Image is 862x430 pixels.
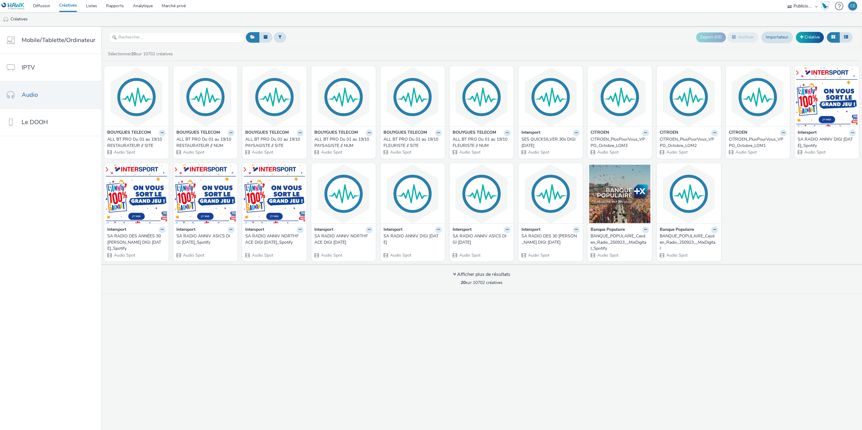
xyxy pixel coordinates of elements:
span: Audio Spot [182,149,204,155]
img: SA RADIO ANNIV ASICS DIGI 24.09.25 visuel [451,165,512,223]
input: Rechercher... [109,32,244,43]
span: Audio Spot [666,149,688,155]
span: Audio Spot [804,149,826,155]
span: Mobile/Tablette/Ordinateur [22,36,95,44]
div: ALL BT PRO Du 01 au 19/10 PAYSAGISTE // SITE [245,136,301,149]
div: BANQUE_POPULAIRE_Casden_Radio_250923__MixDigital [660,233,716,252]
span: Audio Spot [390,149,411,155]
div: SA RADIO DES 30 [PERSON_NAME] DIGI [DATE] [521,233,577,245]
strong: Intersport [384,227,402,233]
span: Audio Spot [113,252,135,258]
a: SA RADIO DES 30 [PERSON_NAME] DIGI [DATE] [521,233,580,245]
div: CITROEN_PlusPourVous_VPPO_Octobre_LOM3 [591,136,646,149]
button: Liste [839,32,853,42]
img: undefined Logo [2,2,25,10]
a: SA RADIO ANNIV ASICS DIGI [DATE]_Spotify [176,233,235,245]
a: Créative [796,32,824,43]
div: CE [850,2,855,11]
div: SA RADIO ANNIV ASICS DIGI [DATE] [453,233,509,245]
a: ALL BT PRO Du 01 au 19/10 RESTAURATEUR // NUM [176,136,235,149]
strong: BOUYGUES TELECOM [453,130,496,136]
strong: Intersport [798,130,817,136]
span: Audio Spot [459,149,481,155]
a: BANQUE_POPULAIRE_Casden_Radio_250923__MixDigital [660,233,718,252]
a: ALL BT PRO Du 01 au 19/10 FLEURISTE // NUM [453,136,511,149]
strong: Intersport [107,227,126,233]
a: CITROEN_PlusPourVous_VPPO_Octobre_LOM3 [591,136,649,149]
img: SA RADIO ANNIV NORTHFACE DIGI 24.09.25_Spotify visuel [244,165,305,223]
span: Le DOOH [22,118,48,127]
a: CITROEN_PlusPourVous_VPPO_Octobre_LOM1 [729,136,787,149]
img: BANQUE_POPULAIRE_Casden_Radio_250923__MixDigital_Spotify visuel [589,165,650,223]
span: Audio Spot [735,149,757,155]
div: ALL BT PRO Du 01 au 19/10 FLEURISTE // SITE [384,136,439,149]
a: SA RADIO ANNIV NORTHFACE DIGI [DATE]_Spotify [245,233,304,245]
strong: Intersport [521,130,540,136]
div: BANQUE_POPULAIRE_Casden_Radio_250923__MixDigital_Spotify [591,233,646,252]
div: CITROEN_PlusPourVous_VPPO_Octobre_LOM2 [660,136,716,149]
img: SA RADIO ANNIV DIGI 24.09.25_Spotify visuel [796,68,857,126]
div: ALL BT PRO Du 01 au 19/10 RESTAURATEUR // SITE [107,136,163,149]
img: ALL BT PRO Du 01 au 19/10 RESTAURATEUR // NUM visual [175,68,236,126]
a: ALL BT PRO Du 01 au 19/10 FLEURISTE // SITE [384,136,442,149]
span: sur 10702 créatives [461,280,503,285]
img: SA RADIO ANNIV DIGI 24.09.25 visuel [382,165,443,223]
img: SA RADIO 30s ANNIV NAKAMURA DIGI 25.09.25_Spotify visuel [106,165,167,223]
a: SA RADIO ANNIV ASICS DIGI [DATE] [453,233,511,245]
img: ALL BT PRO Du 01 au 19/10 FLEURISTE // SITE visuel [382,68,443,126]
strong: Banque Populaire [591,227,625,233]
div: SA RADIO ANNIV NORTHFACE DIGI [DATE] [314,233,370,245]
a: CITROEN_PlusPourVous_VPPO_Octobre_LOM2 [660,136,718,149]
a: BANQUE_POPULAIRE_Casden_Radio_250923__MixDigital_Spotify [591,233,649,252]
strong: CITROEN [660,130,678,136]
img: ALL BT PRO Du 01 au 19/10 RESTAURATEUR // SITE visuel [106,68,167,126]
div: SA RADIO ANNIV DIGI [DATE]_Spotify [798,136,854,149]
button: Archiver [727,32,758,42]
strong: BOUYGUES TELECOM [176,130,220,136]
strong: CITROEN [729,130,747,136]
div: ALL BT PRO Du 01 au 19/10 FLEURISTE // NUM [453,136,509,149]
a: ALL BT PRO Du 01 au 19/10 RESTAURATEUR // SITE [107,136,166,149]
span: Audio Spot [251,252,273,258]
img: CITROEN_PlusPourVous_VPPO_Octobre_LOM1 visuel [727,68,789,126]
img: CITROEN_PlusPourVous_VPPO_Octobre_LOM3 visuel [589,68,650,126]
img: ALL BT PRO Du 01 au 19/10 FLEURISTE // NUM visual [451,68,512,126]
a: SES QUICKSILVER 30s DIGI [DATE] [521,136,580,149]
font: Archiver [738,34,754,40]
span: Audio Spot [251,149,273,155]
img: ALL BT PRO Du 01 au 19/10 PAYSAGISTE // NUM visual [313,68,374,126]
div: SA RADIO ANNIV ASICS DIGI [DATE]_Spotify [176,233,232,245]
span: Audio [22,90,38,99]
span: Audio Spot [666,252,688,258]
div: CITROEN_PlusPourVous_VPPO_Octobre_LOM1 [729,136,785,149]
span: Audio Spot [597,252,619,258]
div: ALL BT PRO Du 01 au 19/10 RESTAURATEUR // NUM [176,136,232,149]
img: ALL BT PRO Du 01 au 19/10 PAYSAGISTE // SITE visual [244,68,305,126]
strong: BOUYGUES TELECOM [245,130,289,136]
font: Afficher plus de résultats [457,271,510,278]
img: SA RADIO ANNIV ASICS DIGI 24.09.25_Spotify visuel [175,165,236,223]
strong: 20 [131,51,136,57]
strong: Intersport [314,227,333,233]
img: BANQUE_POPULAIRE_Casden_Radio_250923__MixDigital visuel [658,165,720,223]
div: SA RADIO DES ANNÉES 30 [PERSON_NAME] DIGI [DATE]_Spotify [107,233,163,252]
button: Grille [827,32,840,42]
div: ALL BT PRO Du 01 au 19/10 PAYSAGISTE // NUM [314,136,370,149]
font: Créative [805,34,820,40]
strong: BOUYGUES TELECOM [314,130,358,136]
span: IPTV [22,63,35,72]
span: Audio Spot [527,252,549,258]
span: Audio Spot [459,252,481,258]
span: Audio Spot [113,149,135,155]
span: Audio Spot [320,149,342,155]
a: ALL BT PRO Du 01 au 19/10 PAYSAGISTE // SITE [245,136,304,149]
img: Hawk Academy [821,1,830,11]
img: CITROEN_PlusPourVous_VPPO_Octobre_LOM2 visuel [658,68,720,126]
a: SA RADIO ANNIV DIGI [DATE]_Spotify [798,136,856,149]
div: SA RADIO ANNIV NORTHFACE DIGI [DATE]_Spotify [245,233,301,245]
strong: Intersport [453,227,472,233]
strong: BOUYGUES TELECOM [384,130,427,136]
span: Audio Spot [597,149,619,155]
span: Audio Spot [320,252,342,258]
